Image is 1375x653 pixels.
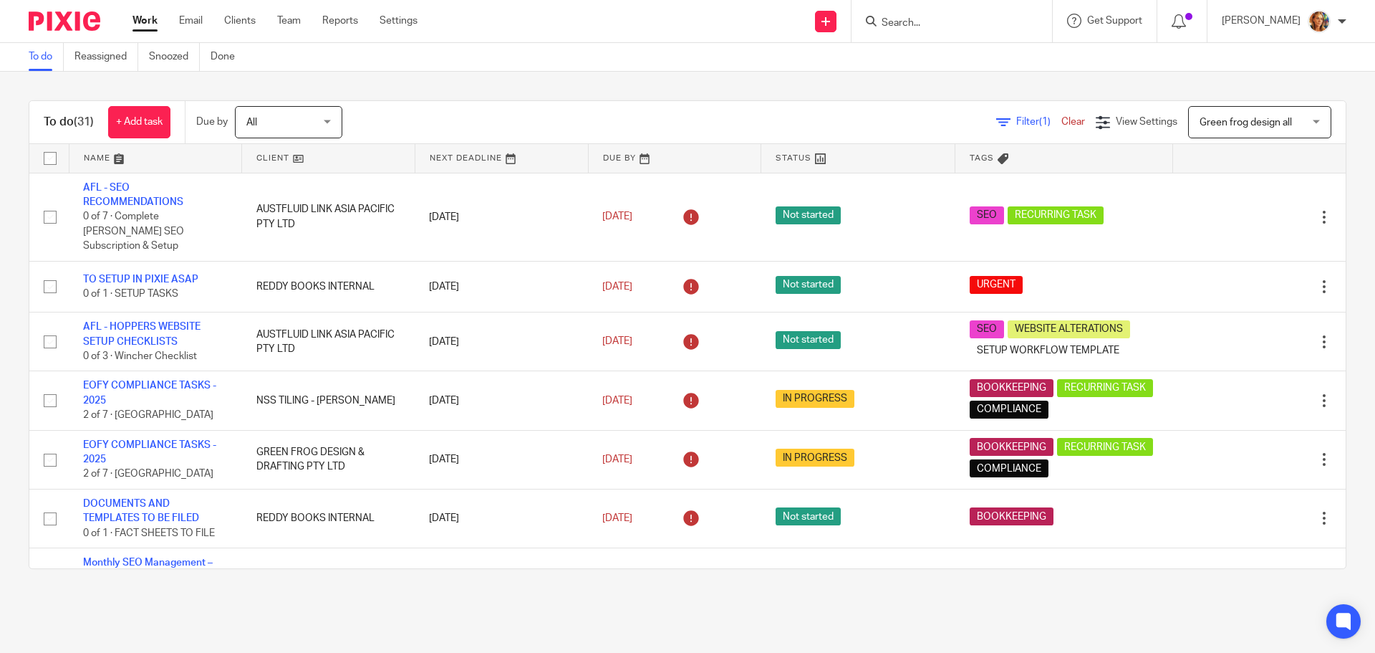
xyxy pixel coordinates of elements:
[132,14,158,28] a: Work
[970,320,1004,338] span: SEO
[415,313,588,371] td: [DATE]
[776,276,841,294] span: Not started
[149,43,200,71] a: Snoozed
[880,17,1009,30] input: Search
[74,116,94,128] span: (31)
[970,342,1126,360] span: SETUP WORKFLOW TEMPLATE
[1057,438,1153,456] span: RECURRING TASK
[224,14,256,28] a: Clients
[83,275,198,285] a: TO SETUP IN PIXIE ASAP
[83,211,184,251] span: 0 of 7 · Complete [PERSON_NAME] SEO Subscription & Setup
[602,282,632,292] span: [DATE]
[83,440,216,464] a: EOFY COMPLIANCE TASKS - 2025
[242,430,415,489] td: GREEN FROG DESIGN & DRAFTING PTY LTD
[108,106,170,138] a: + Add task
[970,206,1004,224] span: SEO
[602,211,632,221] span: [DATE]
[242,261,415,312] td: REDDY BOOKS INTERNAL
[380,14,418,28] a: Settings
[83,322,201,346] a: AFL - HOPPERS WEBSITE SETUP CHECKLISTS
[1039,117,1051,127] span: (1)
[602,513,632,523] span: [DATE]
[415,430,588,489] td: [DATE]
[415,489,588,548] td: [DATE]
[242,173,415,261] td: AUSTFLUID LINK ASIA PACIFIC PTY LTD
[970,276,1023,294] span: URGENT
[602,396,632,406] span: [DATE]
[179,14,203,28] a: Email
[83,381,216,405] a: EOFY COMPLIANCE TASKS - 2025
[242,371,415,430] td: NSS TILING - [PERSON_NAME]
[74,43,138,71] a: Reassigned
[1016,117,1061,127] span: Filter
[83,410,213,420] span: 2 of 7 · [GEOGRAPHIC_DATA]
[44,115,94,130] h1: To do
[1008,320,1130,338] span: WEBSITE ALTERATIONS
[83,470,213,480] span: 2 of 7 · [GEOGRAPHIC_DATA]
[83,351,197,361] span: 0 of 3 · Wincher Checklist
[1087,16,1142,26] span: Get Support
[1222,14,1301,28] p: [PERSON_NAME]
[776,206,841,224] span: Not started
[83,558,213,582] a: Monthly SEO Management – Austfluid Link
[1308,10,1331,33] img: Avatar.png
[242,313,415,371] td: AUSTFLUID LINK ASIA PACIFIC PTY LTD
[1061,117,1085,127] a: Clear
[970,154,994,162] span: Tags
[83,499,199,523] a: DOCUMENTS AND TEMPLATES TO BE FILED
[196,115,228,129] p: Due by
[970,459,1048,477] span: COMPLIANCE
[415,371,588,430] td: [DATE]
[776,449,854,467] span: IN PROGRESS
[970,438,1053,456] span: BOOKKEEPING
[1008,206,1104,224] span: RECURRING TASK
[242,548,415,622] td: AUSTFLUID LINK ASIA PACIFIC PTY LTD
[246,118,257,128] span: All
[1116,117,1177,127] span: View Settings
[970,507,1053,525] span: BOOKKEEPING
[602,454,632,464] span: [DATE]
[242,489,415,548] td: REDDY BOOKS INTERNAL
[29,43,64,71] a: To do
[29,11,100,31] img: Pixie
[1057,379,1153,397] span: RECURRING TASK
[776,507,841,525] span: Not started
[415,173,588,261] td: [DATE]
[211,43,246,71] a: Done
[415,548,588,622] td: [DATE]
[970,401,1048,419] span: COMPLIANCE
[277,14,301,28] a: Team
[83,528,215,538] span: 0 of 1 · FACT SHEETS TO FILE
[1200,118,1292,128] span: Green frog design all
[970,379,1053,397] span: BOOKKEEPING
[776,331,841,349] span: Not started
[322,14,358,28] a: Reports
[602,337,632,347] span: [DATE]
[776,390,854,408] span: IN PROGRESS
[83,183,183,207] a: AFL - SEO RECOMMENDATIONS
[415,261,588,312] td: [DATE]
[83,289,178,299] span: 0 of 1 · SETUP TASKS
